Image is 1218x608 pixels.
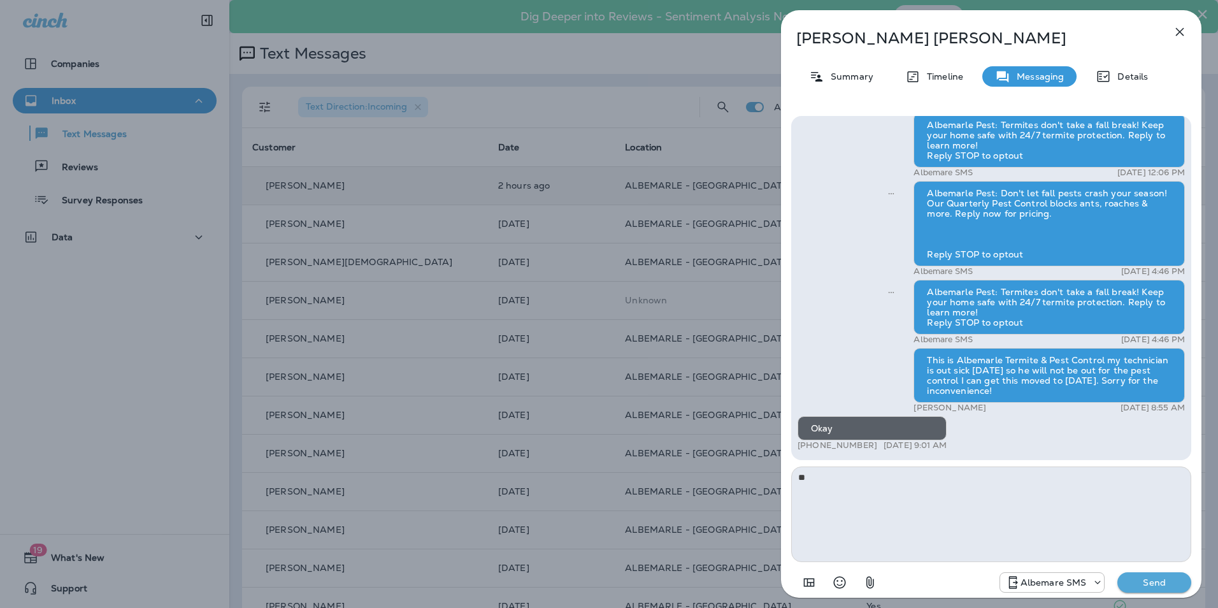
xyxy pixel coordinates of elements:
[913,181,1185,266] div: Albemarle Pest: Don't let fall pests crash your season! Our Quarterly Pest Control blocks ants, r...
[913,113,1185,168] div: Albemarle Pest: Termites don't take a fall break! Keep your home safe with 24/7 termite protectio...
[1021,577,1087,588] p: Albemare SMS
[913,348,1185,403] div: This is Albemarle Termite & Pest Control my technician is out sick [DATE] so he will not be out f...
[827,570,852,595] button: Select an emoji
[921,71,963,82] p: Timeline
[913,266,973,277] p: Albemare SMS
[1111,71,1148,82] p: Details
[884,440,947,451] p: [DATE] 9:01 AM
[1121,403,1185,413] p: [DATE] 8:55 AM
[913,280,1185,335] div: Albemarle Pest: Termites don't take a fall break! Keep your home safe with 24/7 termite protectio...
[824,71,873,82] p: Summary
[1121,266,1185,277] p: [DATE] 4:46 PM
[798,440,877,451] p: [PHONE_NUMBER]
[1117,572,1191,593] button: Send
[1010,71,1064,82] p: Messaging
[798,416,947,440] div: Okay
[913,403,986,413] p: [PERSON_NAME]
[1128,577,1181,588] p: Send
[1000,575,1105,590] div: +1 (252) 600-3555
[1121,335,1185,345] p: [DATE] 4:46 PM
[913,168,973,178] p: Albemare SMS
[796,570,822,595] button: Add in a premade template
[913,335,973,345] p: Albemare SMS
[1117,168,1185,178] p: [DATE] 12:06 PM
[888,286,894,297] span: Sent
[888,187,894,198] span: Sent
[796,29,1144,47] p: [PERSON_NAME] [PERSON_NAME]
